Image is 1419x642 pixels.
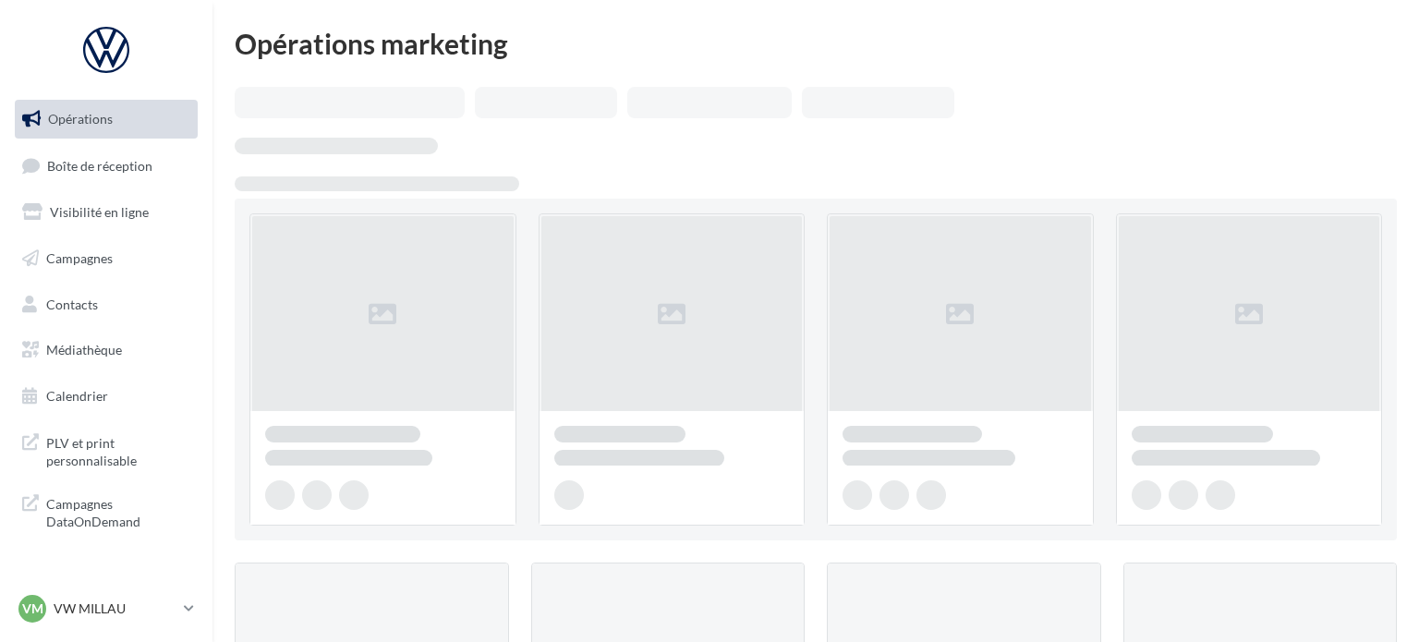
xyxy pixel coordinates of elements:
[235,30,1397,57] div: Opérations marketing
[48,111,113,127] span: Opérations
[46,296,98,311] span: Contacts
[22,600,43,618] span: VM
[11,484,201,539] a: Campagnes DataOnDemand
[11,146,201,186] a: Boîte de réception
[11,377,201,416] a: Calendrier
[46,491,190,531] span: Campagnes DataOnDemand
[11,285,201,324] a: Contacts
[46,250,113,266] span: Campagnes
[11,100,201,139] a: Opérations
[11,193,201,232] a: Visibilité en ligne
[11,239,201,278] a: Campagnes
[50,204,149,220] span: Visibilité en ligne
[15,591,198,626] a: VM VW MILLAU
[47,157,152,173] span: Boîte de réception
[46,430,190,470] span: PLV et print personnalisable
[46,342,122,357] span: Médiathèque
[46,388,108,404] span: Calendrier
[11,423,201,478] a: PLV et print personnalisable
[54,600,176,618] p: VW MILLAU
[11,331,201,369] a: Médiathèque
